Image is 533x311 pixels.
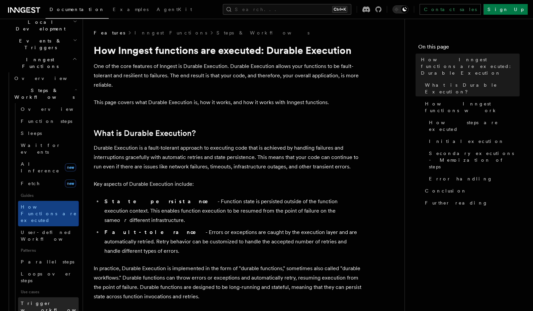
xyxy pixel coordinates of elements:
a: Conclusion [422,185,520,197]
li: - Errors or exceptions are caught by the execution layer and are automatically retried. Retry beh... [102,228,361,256]
span: Local Development [5,19,73,32]
kbd: Ctrl+K [332,6,347,13]
button: Search...Ctrl+K [223,4,351,15]
span: Use cases [18,287,79,297]
a: Inngest Functions [135,29,207,36]
span: Examples [113,7,149,12]
a: What is Durable Execution? [94,129,196,138]
a: User-defined Workflows [18,226,79,245]
span: Patterns [18,245,79,256]
a: AgentKit [153,2,196,18]
a: Contact sales [420,4,481,15]
a: How Functions are executed [18,201,79,226]
span: Fetch [21,181,40,186]
span: What is Durable Execution? [425,82,520,95]
button: Steps & Workflows [12,84,79,103]
span: AgentKit [157,7,192,12]
span: new [65,163,76,171]
span: Initial execution [429,138,504,145]
strong: Fault-tolerance [104,229,205,235]
button: Events & Triggers [5,35,79,54]
a: Parallel steps [18,256,79,268]
a: Secondary executions - Memoization of steps [426,147,520,173]
button: Inngest Functions [5,54,79,72]
a: Further reading [422,197,520,209]
a: Sign Up [483,4,528,15]
h4: On this page [418,43,520,54]
span: Sleeps [21,131,42,136]
span: Features [94,29,125,36]
span: AI Inference [21,161,60,173]
a: AI Inferencenew [18,158,79,177]
a: Error handling [426,173,520,185]
button: Local Development [5,16,79,35]
span: Further reading [425,200,488,206]
a: Overview [18,103,79,115]
span: How Inngest functions are executed: Durable Execution [421,56,520,76]
a: How steps are executed [426,116,520,135]
a: Documentation [46,2,109,19]
span: Overview [14,76,83,81]
a: How Inngest functions work [422,98,520,116]
li: - Function state is persisted outside of the function execution context. This enables function ex... [102,197,361,225]
p: In practice, Durable Execution is implemented in the form of "durable functions," sometimes also ... [94,264,361,301]
p: Durable Execution is a fault-tolerant approach to executing code that is achieved by handling fai... [94,143,361,171]
span: Loops over steps [21,271,72,283]
a: Steps & Workflows [216,29,309,36]
a: Initial execution [426,135,520,147]
span: Secondary executions - Memoization of steps [429,150,520,170]
a: What is Durable Execution? [422,79,520,98]
span: Parallel steps [21,259,74,264]
span: How steps are executed [429,119,520,133]
a: Fetchnew [18,177,79,190]
span: Error handling [429,175,493,182]
a: Function steps [18,115,79,127]
span: Overview [21,106,90,112]
em: or [117,217,129,223]
button: Toggle dark mode [392,5,409,13]
a: How Inngest functions are executed: Durable Execution [418,54,520,79]
a: Examples [109,2,153,18]
a: Sleeps [18,127,79,139]
a: Wait for events [18,139,79,158]
span: Wait for events [21,143,61,155]
span: Documentation [50,7,105,12]
span: How Functions are executed [21,204,77,223]
a: Overview [12,72,79,84]
strong: State persistance [104,198,217,205]
p: One of the core features of Inngest is Durable Execution. Durable Execution allows your functions... [94,62,361,90]
span: Conclusion [425,187,467,194]
span: Guides [18,190,79,201]
span: How Inngest functions work [425,100,520,114]
span: Steps & Workflows [12,87,75,100]
span: new [65,179,76,187]
p: This page covers what Durable Execution is, how it works, and how it works with Inngest functions. [94,98,361,107]
span: Function steps [21,119,72,124]
span: User-defined Workflows [21,230,81,242]
a: Loops over steps [18,268,79,287]
h1: How Inngest functions are executed: Durable Execution [94,44,361,56]
span: Inngest Functions [5,56,72,70]
span: Events & Triggers [5,37,73,51]
p: Key aspects of Durable Execution include: [94,179,361,189]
